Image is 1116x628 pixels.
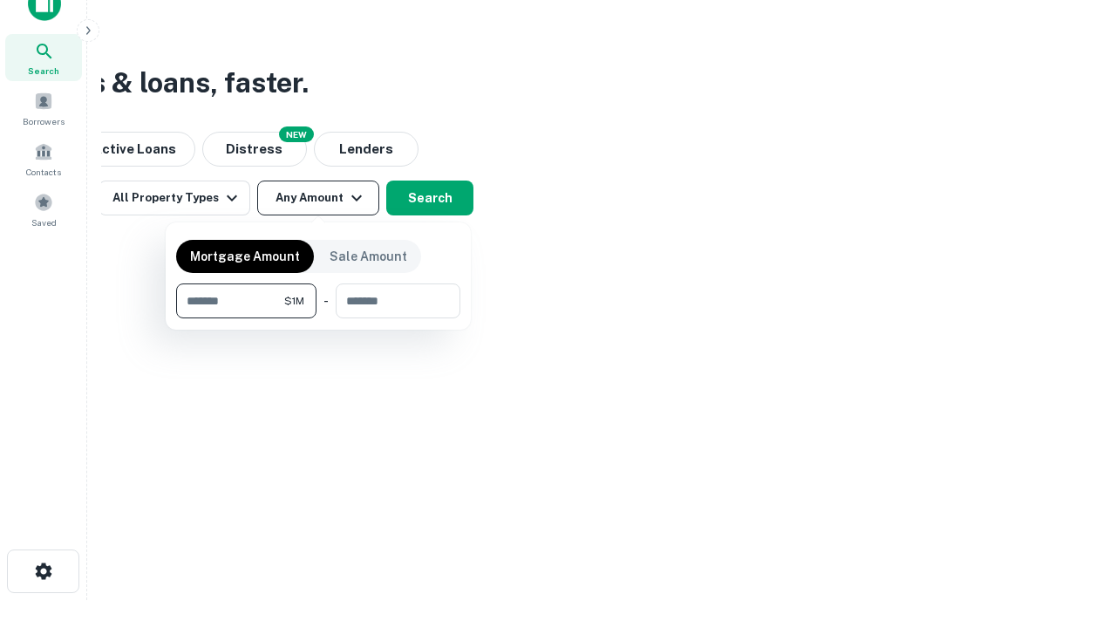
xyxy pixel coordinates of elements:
span: $1M [284,293,304,309]
p: Sale Amount [330,247,407,266]
iframe: Chat Widget [1029,488,1116,572]
div: - [323,283,329,318]
p: Mortgage Amount [190,247,300,266]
